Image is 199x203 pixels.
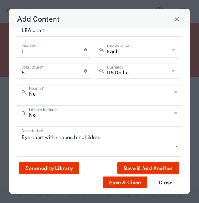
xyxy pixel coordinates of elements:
[103,177,147,188] button: Save & Close
[117,162,179,174] button: Save & Add Another
[172,14,182,24] button: Close
[19,162,79,174] button: Commodity Library
[17,14,60,24] h4: Add Content
[151,177,180,188] button: Close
